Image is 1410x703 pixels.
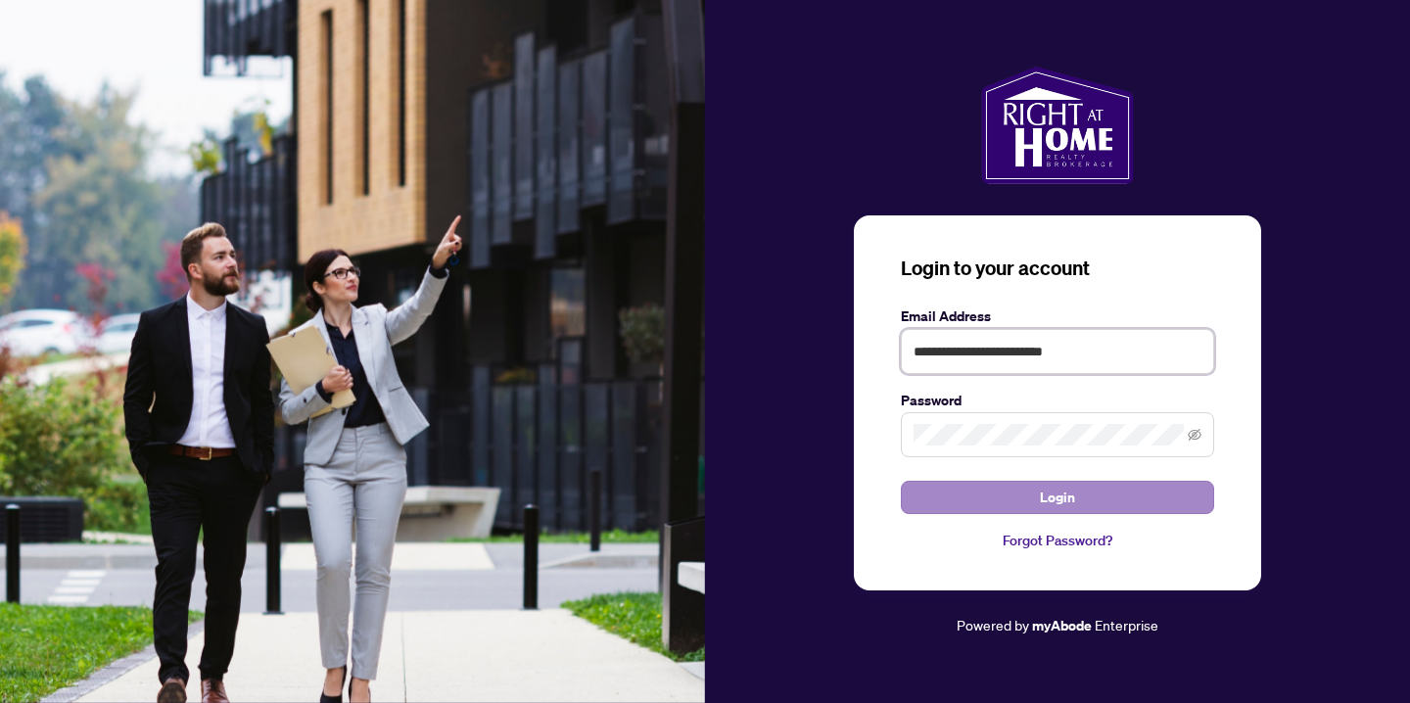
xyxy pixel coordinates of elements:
span: Enterprise [1095,616,1158,633]
span: Powered by [957,616,1029,633]
span: eye-invisible [1188,428,1201,442]
a: myAbode [1032,615,1092,636]
a: Forgot Password? [901,530,1214,551]
label: Password [901,390,1214,411]
h3: Login to your account [901,255,1214,282]
label: Email Address [901,305,1214,327]
button: Login [901,481,1214,514]
span: Login [1040,482,1075,513]
img: ma-logo [981,67,1133,184]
